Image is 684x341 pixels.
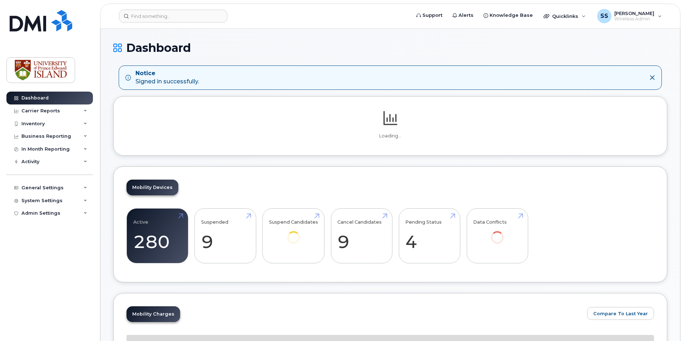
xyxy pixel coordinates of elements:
a: Pending Status 4 [405,212,453,259]
strong: Notice [135,69,199,78]
a: Mobility Devices [127,180,178,195]
a: Data Conflicts [473,212,521,253]
p: Loading... [127,133,654,139]
a: Active 280 [133,212,182,259]
button: Compare To Last Year [587,307,654,320]
span: Compare To Last Year [593,310,648,317]
a: Suspended 9 [201,212,249,259]
a: Mobility Charges [127,306,180,322]
h1: Dashboard [113,42,667,54]
a: Suspend Candidates [269,212,318,253]
a: Cancel Candidates 9 [337,212,386,259]
div: Signed in successfully. [135,69,199,86]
